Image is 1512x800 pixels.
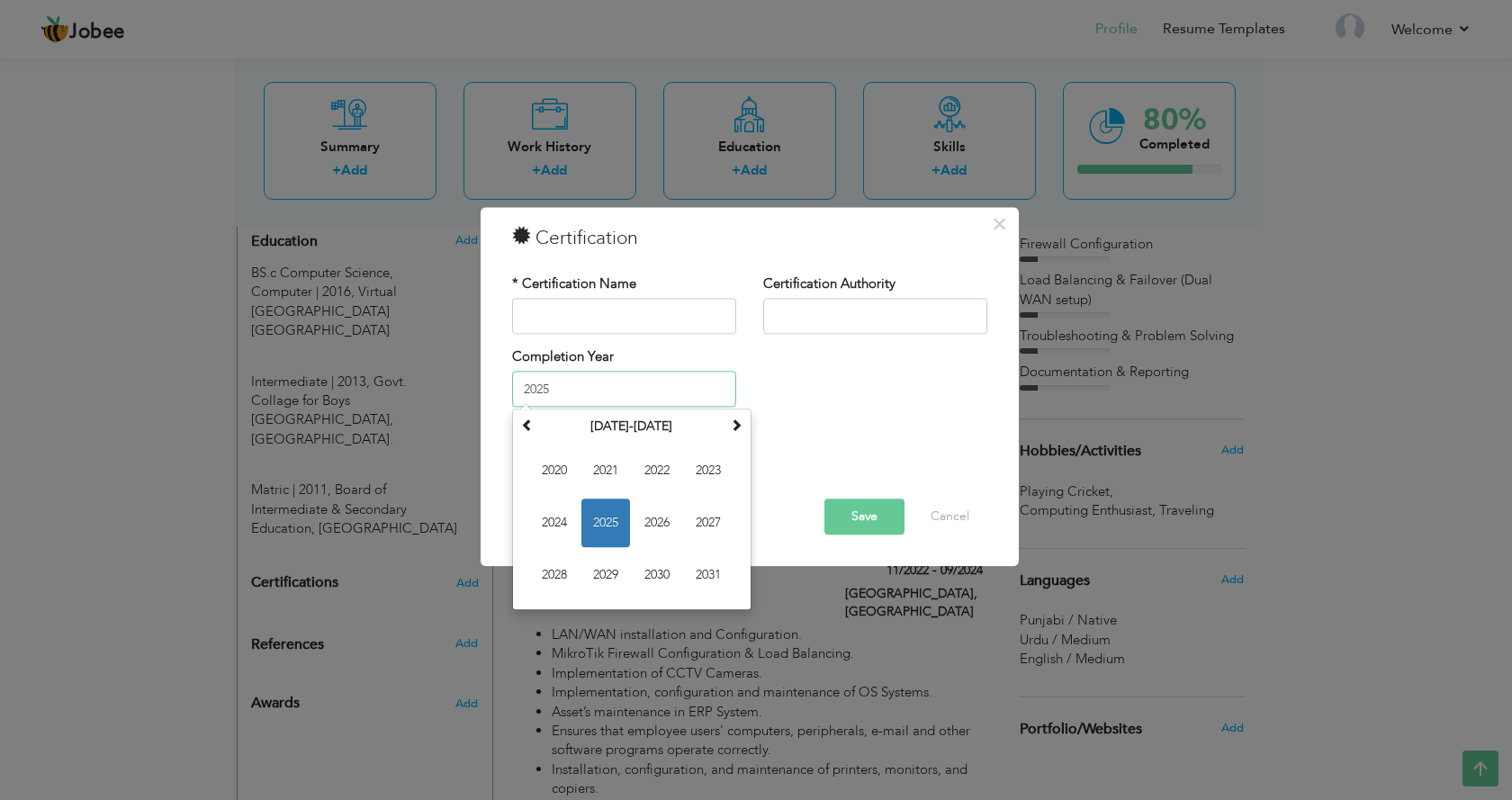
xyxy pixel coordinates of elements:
span: × [992,208,1007,240]
span: 2025 [581,499,630,548]
span: 2020 [530,447,579,496]
span: 2030 [633,552,681,600]
label: Certification Authority [763,274,895,293]
span: Next Decade [730,419,742,432]
span: 2026 [633,499,681,548]
span: 2023 [684,447,733,496]
span: 2021 [581,447,630,496]
th: Select Decade [538,414,725,441]
span: 2022 [633,447,681,496]
span: 2027 [684,499,733,548]
label: Completion Year [512,347,614,366]
h3: Certification [512,225,987,252]
span: 2031 [684,552,733,600]
span: Previous Decade [521,419,534,432]
span: 2028 [530,552,579,600]
button: Save [824,499,904,535]
span: 2029 [581,552,630,600]
span: 2024 [530,499,579,548]
label: * Certification Name [512,274,636,293]
button: Close [985,210,1014,238]
button: Cancel [913,499,987,535]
